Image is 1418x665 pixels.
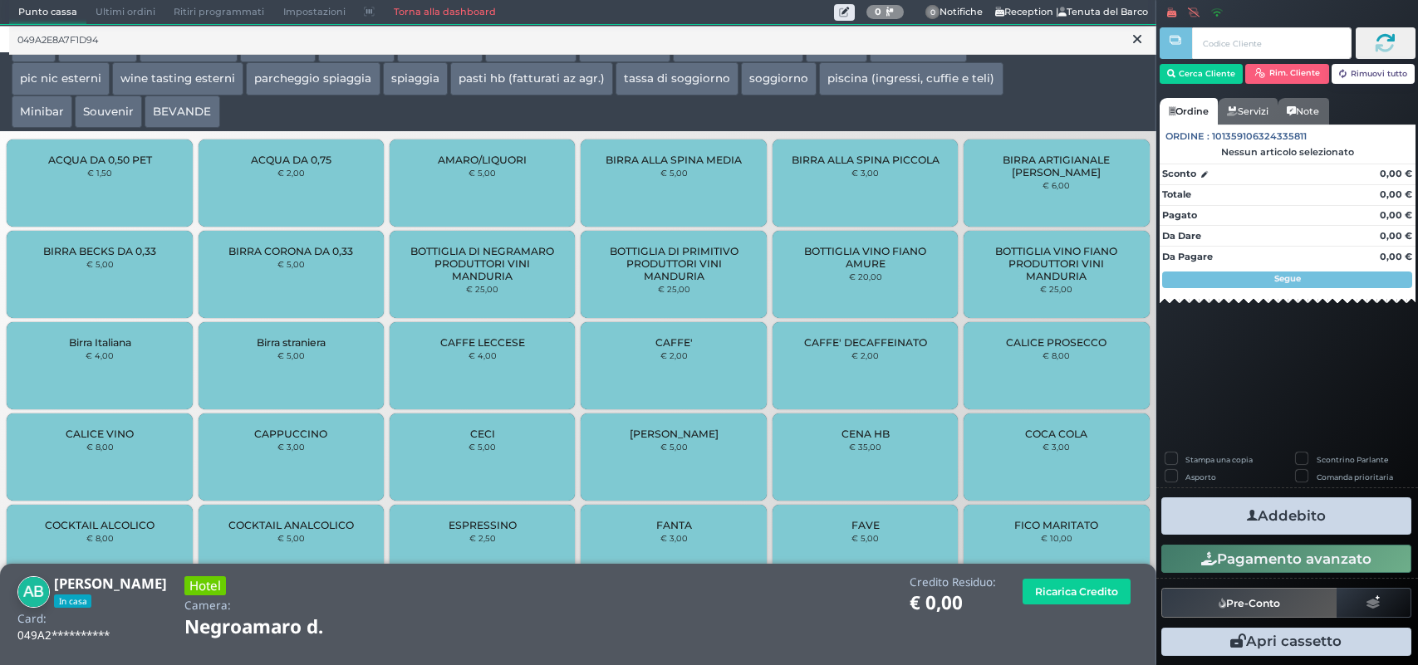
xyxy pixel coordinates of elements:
[228,245,353,257] span: BIRRA CORONA DA 0,33
[251,154,331,166] span: ACQUA DA 0,75
[384,1,504,24] a: Torna alla dashboard
[449,519,517,531] span: ESPRESSINO
[851,168,879,178] small: € 3,00
[1185,472,1216,482] label: Asporto
[277,533,305,543] small: € 5,00
[440,336,525,349] span: CAFFE LECCESE
[660,533,688,543] small: € 3,00
[1332,64,1416,84] button: Rimuovi tutto
[1380,209,1412,221] strong: 0,00 €
[1380,251,1412,262] strong: 0,00 €
[1380,188,1412,200] strong: 0,00 €
[17,576,50,609] img: Anne Bergsma
[86,350,114,360] small: € 4,00
[87,168,112,178] small: € 1,50
[469,442,496,452] small: € 5,00
[1040,284,1072,294] small: € 25,00
[1006,336,1106,349] span: CALICE PROSECCO
[66,428,134,440] span: CALICE VINO
[660,442,688,452] small: € 5,00
[656,519,692,531] span: FANTA
[1025,428,1087,440] span: COCA COLA
[9,1,86,24] span: Punto cassa
[254,428,327,440] span: CAPPUCCINO
[1380,230,1412,242] strong: 0,00 €
[910,576,996,589] h4: Credito Residuo:
[1043,442,1070,452] small: € 3,00
[849,442,881,452] small: € 35,00
[1317,472,1393,482] label: Comanda prioritaria
[804,336,927,349] span: CAFFE' DECAFFEINATO
[851,350,879,360] small: € 2,00
[978,245,1136,282] span: BOTTIGLIA VINO FIANO PRODUTTORI VINI MANDURIA
[1043,180,1070,190] small: € 6,00
[469,168,496,178] small: € 5,00
[69,336,131,349] span: Birra Italiana
[184,617,370,638] h1: Negroamaro d.
[792,154,940,166] span: BIRRA ALLA SPINA PICCOLA
[1023,579,1131,604] button: Ricarica Credito
[12,95,72,129] button: Minibar
[741,62,817,95] button: soggiorno
[1278,98,1328,125] a: Note
[655,336,693,349] span: CAFFE'
[1380,168,1412,179] strong: 0,00 €
[1317,454,1388,465] label: Scontrino Parlante
[257,336,326,349] span: Birra straniera
[1041,533,1072,543] small: € 10,00
[54,574,167,593] b: [PERSON_NAME]
[1165,130,1209,144] span: Ordine :
[184,599,231,612] h4: Camera:
[841,428,890,440] span: CENA HB
[86,259,114,269] small: € 5,00
[819,62,1003,95] button: piscina (ingressi, cuffie e teli)
[450,62,613,95] button: pasti hb (fatturati az agr.)
[164,1,273,24] span: Ritiri programmati
[1162,251,1213,262] strong: Da Pagare
[1162,188,1191,200] strong: Totale
[660,168,688,178] small: € 5,00
[470,428,495,440] span: CECI
[1245,64,1329,84] button: Rim. Cliente
[48,154,152,166] span: ACQUA DA 0,50 PET
[1160,64,1244,84] button: Cerca Cliente
[925,5,940,20] span: 0
[1218,98,1278,125] a: Servizi
[658,284,690,294] small: € 25,00
[277,442,305,452] small: € 3,00
[875,6,881,17] b: 0
[1162,209,1197,221] strong: Pagato
[595,245,753,282] span: BOTTIGLIA DI PRIMITIVO PRODUTTORI VINI MANDURIA
[112,62,243,95] button: wine tasting esterni
[43,245,156,257] span: BIRRA BECKS DA 0,33
[277,350,305,360] small: € 5,00
[851,533,879,543] small: € 5,00
[86,442,114,452] small: € 8,00
[17,613,47,625] h4: Card:
[1162,167,1196,181] strong: Sconto
[277,168,305,178] small: € 2,00
[466,284,498,294] small: € 25,00
[849,271,882,281] small: € 20,00
[45,519,155,531] span: COCKTAIL ALCOLICO
[228,519,354,531] span: COCKTAIL ANALCOLICO
[606,154,742,166] span: BIRRA ALLA SPINA MEDIA
[1162,230,1201,242] strong: Da Dare
[1212,130,1307,144] span: 101359106324335811
[1014,519,1098,531] span: FICO MARITATO
[1043,350,1070,360] small: € 8,00
[1160,146,1416,158] div: Nessun articolo selezionato
[246,62,380,95] button: parcheggio spiaggia
[469,350,497,360] small: € 4,00
[630,428,719,440] span: [PERSON_NAME]
[851,519,880,531] span: FAVE
[1185,454,1253,465] label: Stampa una copia
[404,245,562,282] span: BOTTIGLIA DI NEGRAMARO PRODUTTORI VINI MANDURIA
[383,62,448,95] button: spiaggia
[9,27,1156,56] input: Ricerca articolo
[1192,27,1351,59] input: Codice Cliente
[184,576,226,595] h3: Hotel
[277,259,305,269] small: € 5,00
[86,1,164,24] span: Ultimi ordini
[1274,273,1301,284] strong: Segue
